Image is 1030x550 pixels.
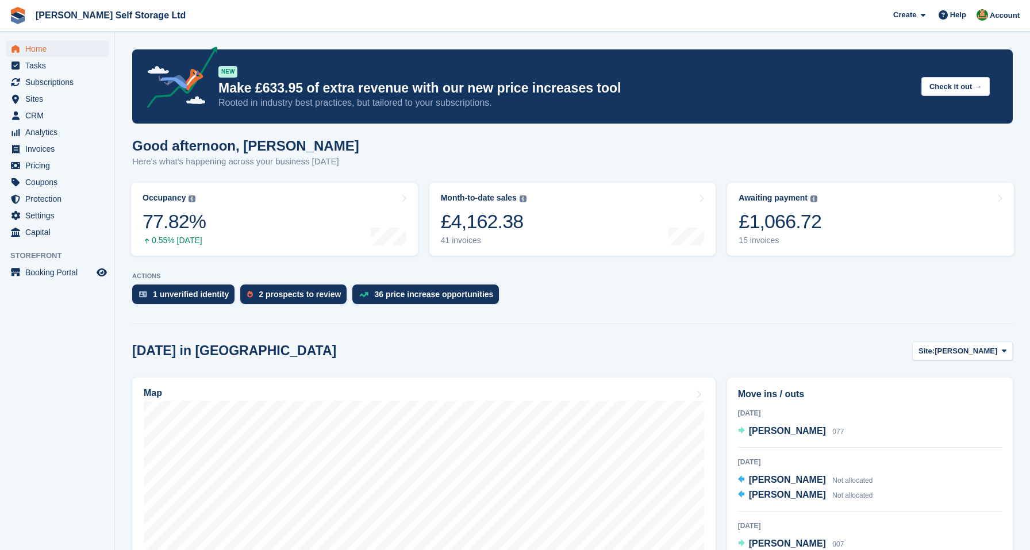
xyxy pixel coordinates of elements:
[6,91,109,107] a: menu
[893,9,916,21] span: Create
[6,157,109,174] a: menu
[6,264,109,280] a: menu
[832,540,844,548] span: 007
[143,193,186,203] div: Occupancy
[738,473,873,488] a: [PERSON_NAME] Not allocated
[921,77,990,96] button: Check it out →
[25,57,94,74] span: Tasks
[810,195,817,202] img: icon-info-grey-7440780725fd019a000dd9b08b2336e03edf1995a4989e88bcd33f0948082b44.svg
[374,290,493,299] div: 36 price increase opportunities
[749,490,826,499] span: [PERSON_NAME]
[218,97,912,109] p: Rooted in industry best practices, but tailored to your subscriptions.
[25,207,94,224] span: Settings
[749,426,826,436] span: [PERSON_NAME]
[25,174,94,190] span: Coupons
[218,80,912,97] p: Make £633.95 of extra revenue with our new price increases tool
[25,141,94,157] span: Invoices
[832,428,844,436] span: 077
[143,236,206,245] div: 0.55% [DATE]
[749,539,826,548] span: [PERSON_NAME]
[25,224,94,240] span: Capital
[739,236,821,245] div: 15 invoices
[25,41,94,57] span: Home
[912,341,1013,360] button: Site: [PERSON_NAME]
[359,292,368,297] img: price_increase_opportunities-93ffe204e8149a01c8c9dc8f82e8f89637d9d84a8eef4429ea346261dce0b2c0.svg
[137,47,218,112] img: price-adjustments-announcement-icon-8257ccfd72463d97f412b2fc003d46551f7dbcb40ab6d574587a9cd5c0d94...
[738,457,1002,467] div: [DATE]
[144,388,162,398] h2: Map
[429,183,716,256] a: Month-to-date sales £4,162.38 41 invoices
[132,138,359,153] h1: Good afternoon, [PERSON_NAME]
[247,291,253,298] img: prospect-51fa495bee0391a8d652442698ab0144808aea92771e9ea1ae160a38d050c398.svg
[143,210,206,233] div: 77.82%
[259,290,341,299] div: 2 prospects to review
[25,91,94,107] span: Sites
[738,424,844,439] a: [PERSON_NAME] 077
[25,157,94,174] span: Pricing
[832,476,873,484] span: Not allocated
[6,191,109,207] a: menu
[25,264,94,280] span: Booking Portal
[727,183,1014,256] a: Awaiting payment £1,066.72 15 invoices
[749,475,826,484] span: [PERSON_NAME]
[6,141,109,157] a: menu
[6,74,109,90] a: menu
[31,6,190,25] a: [PERSON_NAME] Self Storage Ltd
[6,124,109,140] a: menu
[153,290,229,299] div: 1 unverified identity
[977,9,988,21] img: Joshua Wild
[441,210,526,233] div: £4,162.38
[189,195,195,202] img: icon-info-grey-7440780725fd019a000dd9b08b2336e03edf1995a4989e88bcd33f0948082b44.svg
[739,193,808,203] div: Awaiting payment
[352,284,505,310] a: 36 price increase opportunities
[6,174,109,190] a: menu
[132,272,1013,280] p: ACTIONS
[132,155,359,168] p: Here's what's happening across your business [DATE]
[6,57,109,74] a: menu
[25,74,94,90] span: Subscriptions
[6,41,109,57] a: menu
[738,408,1002,418] div: [DATE]
[520,195,526,202] img: icon-info-grey-7440780725fd019a000dd9b08b2336e03edf1995a4989e88bcd33f0948082b44.svg
[441,193,517,203] div: Month-to-date sales
[935,345,997,357] span: [PERSON_NAME]
[131,183,418,256] a: Occupancy 77.82% 0.55% [DATE]
[6,107,109,124] a: menu
[6,224,109,240] a: menu
[240,284,352,310] a: 2 prospects to review
[25,191,94,207] span: Protection
[738,521,1002,531] div: [DATE]
[25,107,94,124] span: CRM
[25,124,94,140] span: Analytics
[139,291,147,298] img: verify_identity-adf6edd0f0f0b5bbfe63781bf79b02c33cf7c696d77639b501bdc392416b5a36.svg
[990,10,1020,21] span: Account
[10,250,114,261] span: Storefront
[918,345,935,357] span: Site:
[441,236,526,245] div: 41 invoices
[218,66,237,78] div: NEW
[132,343,336,359] h2: [DATE] in [GEOGRAPHIC_DATA]
[95,266,109,279] a: Preview store
[739,210,821,233] div: £1,066.72
[9,7,26,24] img: stora-icon-8386f47178a22dfd0bd8f6a31ec36ba5ce8667c1dd55bd0f319d3a0aa187defe.svg
[738,387,1002,401] h2: Move ins / outs
[6,207,109,224] a: menu
[832,491,873,499] span: Not allocated
[950,9,966,21] span: Help
[738,488,873,503] a: [PERSON_NAME] Not allocated
[132,284,240,310] a: 1 unverified identity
